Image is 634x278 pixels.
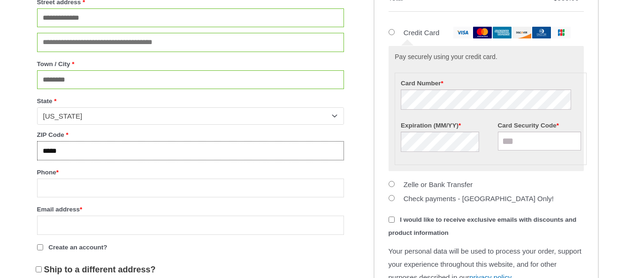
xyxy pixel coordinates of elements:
label: Credit Card [404,29,571,37]
label: Phone [37,166,344,179]
img: amex [493,27,512,38]
label: Town / City [37,58,344,70]
img: mastercard [473,27,492,38]
p: Pay securely using your credit card. [395,53,577,62]
input: Ship to a different address? [36,266,42,272]
label: Zelle or Bank Transfer [404,180,473,188]
label: ZIP Code [37,128,344,141]
img: discover [512,27,531,38]
label: Card Security Code [498,119,581,132]
span: Create an account? [48,244,107,251]
input: Create an account? [37,244,43,250]
img: visa [453,27,472,38]
fieldset: Payment Info [395,73,587,165]
input: I would like to receive exclusive emails with discounts and product information [389,217,395,223]
img: jcb [552,27,571,38]
span: Ship to a different address? [44,265,156,274]
img: dinersclub [532,27,551,38]
label: Check payments - [GEOGRAPHIC_DATA] Only! [404,195,554,203]
label: Email address [37,203,344,216]
span: State [37,107,344,125]
label: Expiration (MM/YY) [401,119,484,132]
span: Missouri [43,112,329,121]
span: I would like to receive exclusive emails with discounts and product information [389,216,577,236]
label: State [37,95,344,107]
label: Card Number [401,77,581,90]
